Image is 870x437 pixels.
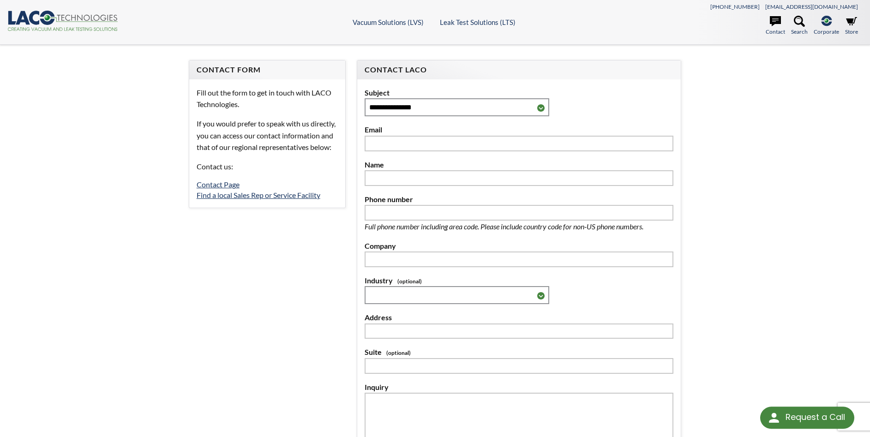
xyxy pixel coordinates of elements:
p: Full phone number including area code. Please include country code for non-US phone numbers. [365,221,674,233]
label: Address [365,311,674,323]
label: Phone number [365,193,674,205]
p: Contact us: [197,161,338,173]
a: Leak Test Solutions (LTS) [440,18,516,26]
label: Company [365,240,674,252]
label: Subject [365,87,674,99]
img: round button [767,410,781,425]
label: Inquiry [365,381,674,393]
div: Request a Call [786,407,845,428]
span: Corporate [814,27,839,36]
h4: Contact LACO [365,65,674,75]
a: [PHONE_NUMBER] [710,3,760,10]
h4: Contact Form [197,65,338,75]
a: Search [791,16,808,36]
label: Industry [365,275,674,287]
label: Name [365,159,674,171]
a: Store [845,16,858,36]
a: Vacuum Solutions (LVS) [353,18,424,26]
p: If you would prefer to speak with us directly, you can access our contact information and that of... [197,118,338,153]
p: Fill out the form to get in touch with LACO Technologies. [197,87,338,110]
label: Email [365,124,674,136]
a: Contact [766,16,785,36]
a: Contact Page [197,180,240,189]
div: Request a Call [760,407,854,429]
label: Suite [365,346,674,358]
a: Find a local Sales Rep or Service Facility [197,191,320,199]
a: [EMAIL_ADDRESS][DOMAIN_NAME] [765,3,858,10]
